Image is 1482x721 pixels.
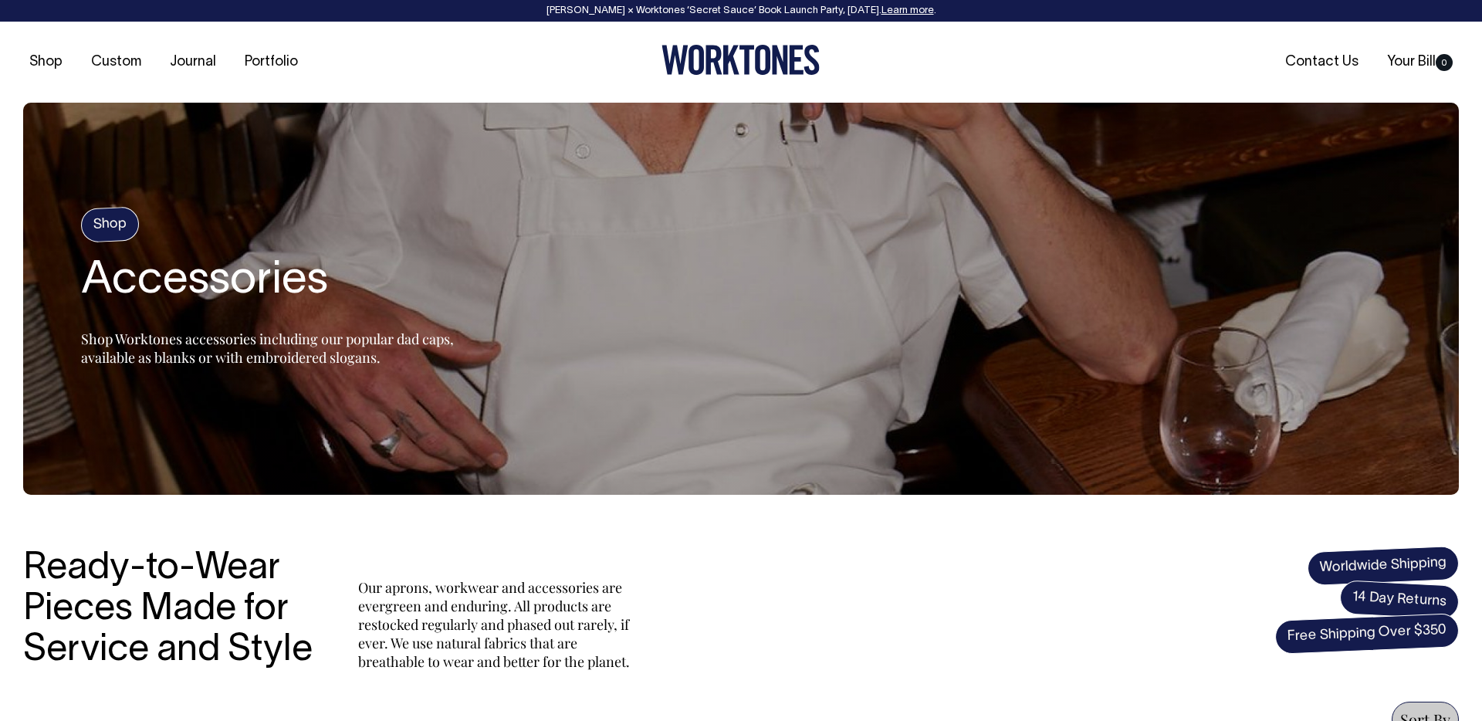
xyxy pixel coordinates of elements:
[85,49,147,75] a: Custom
[1274,613,1460,655] span: Free Shipping Over $350
[881,6,934,15] a: Learn more
[81,257,467,306] h2: Accessories
[1339,580,1460,620] span: 14 Day Returns
[23,549,324,671] h3: Ready-to-Wear Pieces Made for Service and Style
[239,49,304,75] a: Portfolio
[1279,49,1365,75] a: Contact Us
[81,330,454,367] span: Shop Worktones accessories including our popular dad caps, available as blanks or with embroidere...
[23,49,69,75] a: Shop
[164,49,222,75] a: Journal
[80,207,140,243] h4: Shop
[358,578,636,671] p: Our aprons, workwear and accessories are evergreen and enduring. All products are restocked regul...
[1307,546,1460,586] span: Worldwide Shipping
[15,5,1467,16] div: [PERSON_NAME] × Worktones ‘Secret Sauce’ Book Launch Party, [DATE]. .
[1436,54,1453,71] span: 0
[1381,49,1459,75] a: Your Bill0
